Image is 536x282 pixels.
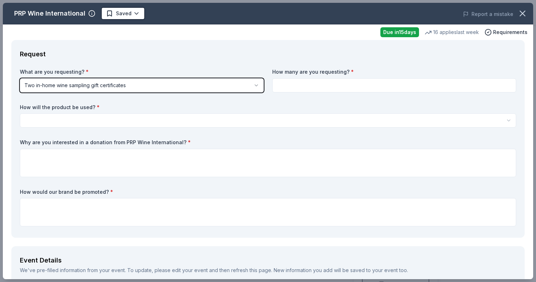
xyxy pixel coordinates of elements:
[425,28,479,36] div: 16 applies last week
[20,139,516,146] label: Why are you interested in a donation from PRP Wine International?
[101,7,145,20] button: Saved
[14,8,85,19] div: PRP Wine International
[20,188,516,196] label: How would our brand be promoted?
[20,255,516,266] div: Event Details
[20,266,516,275] div: We've pre-filled information from your event. To update, please edit your event and then refresh ...
[463,10,513,18] button: Report a mistake
[485,28,527,36] button: Requirements
[20,68,264,75] label: What are you requesting?
[493,28,527,36] span: Requirements
[272,68,516,75] label: How many are you requesting?
[116,9,132,18] span: Saved
[20,104,516,111] label: How will the product be used?
[20,49,516,60] div: Request
[380,27,419,37] div: Due in 15 days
